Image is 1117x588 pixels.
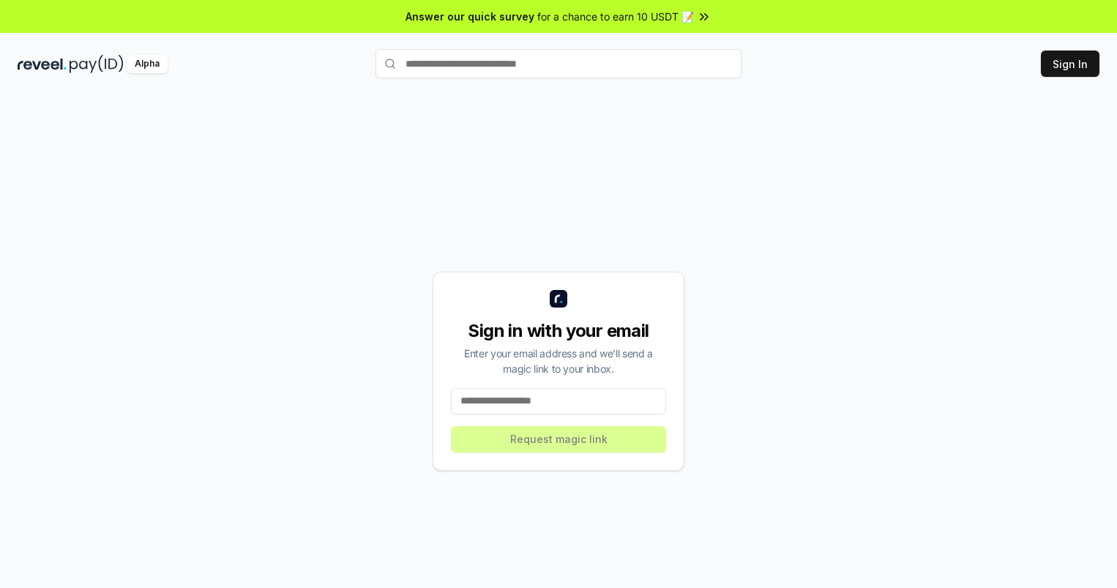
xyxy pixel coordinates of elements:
button: Sign In [1041,51,1099,77]
div: Enter your email address and we’ll send a magic link to your inbox. [451,346,666,376]
img: reveel_dark [18,55,67,73]
div: Sign in with your email [451,319,666,343]
span: for a chance to earn 10 USDT 📝 [537,9,694,24]
div: Alpha [127,55,168,73]
img: logo_small [550,290,567,308]
span: Answer our quick survey [406,9,534,24]
img: pay_id [70,55,124,73]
